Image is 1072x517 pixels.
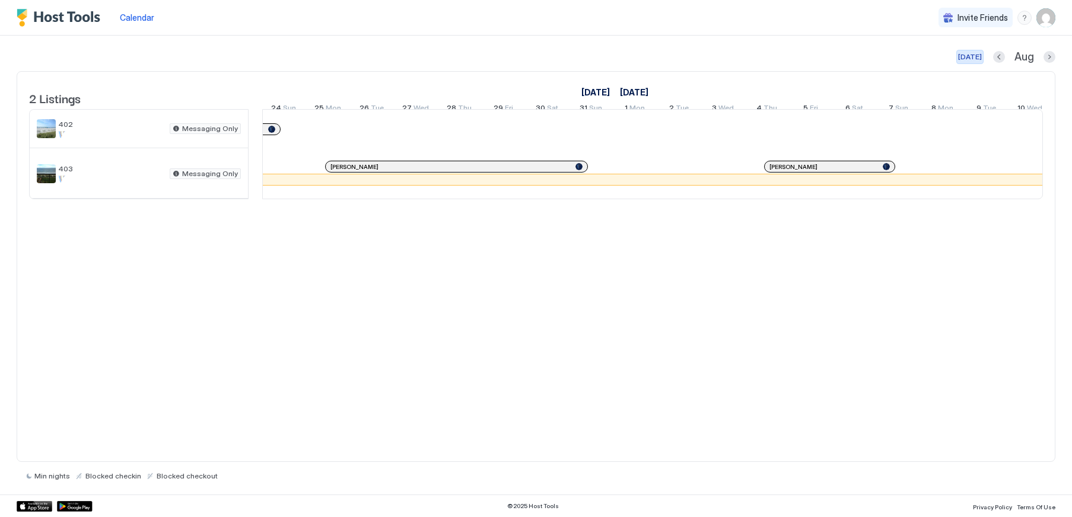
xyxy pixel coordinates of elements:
a: August 4, 2025 [578,84,613,101]
span: 402 [58,120,165,129]
span: 1 [625,103,628,116]
span: 4 [756,103,762,116]
span: 24 [271,103,281,116]
span: 6 [845,103,850,116]
span: 7 [889,103,893,116]
span: [PERSON_NAME] [330,163,378,171]
a: September 5, 2025 [800,101,821,118]
div: listing image [37,119,56,138]
span: [PERSON_NAME] [769,163,817,171]
span: Mon [938,103,953,116]
button: Next month [1044,51,1055,63]
button: [DATE] [956,50,984,64]
span: 2 Listings [29,89,81,107]
span: 8 [931,103,936,116]
span: 9 [976,103,981,116]
span: Tue [676,103,689,116]
div: User profile [1036,8,1055,27]
a: August 29, 2025 [491,101,516,118]
span: 2 [669,103,674,116]
a: September 8, 2025 [928,101,956,118]
span: Privacy Policy [973,503,1012,510]
span: © 2025 Host Tools [507,502,559,510]
span: Blocked checkin [85,471,141,480]
span: Calendar [120,12,154,23]
a: August 28, 2025 [444,101,475,118]
a: September 6, 2025 [842,101,866,118]
span: 5 [803,103,808,116]
span: 28 [447,103,456,116]
span: Wed [413,103,429,116]
span: Sun [589,103,602,116]
span: Aug [1014,50,1034,64]
a: September 7, 2025 [886,101,911,118]
a: September 1, 2025 [617,84,651,101]
span: 25 [314,103,324,116]
span: 29 [494,103,503,116]
span: Sat [852,103,863,116]
span: Mon [326,103,341,116]
button: Previous month [993,51,1005,63]
a: App Store [17,501,52,512]
div: listing image [37,164,56,183]
a: September 10, 2025 [1014,101,1045,118]
span: Tue [371,103,384,116]
span: 31 [580,103,587,116]
a: September 4, 2025 [753,101,780,118]
a: September 2, 2025 [666,101,692,118]
span: Sat [547,103,558,116]
div: menu [1017,11,1032,25]
span: 10 [1017,103,1025,116]
a: Privacy Policy [973,500,1012,512]
a: August 26, 2025 [357,101,387,118]
span: Min nights [34,471,70,480]
a: August 31, 2025 [577,101,605,118]
span: 3 [712,103,717,116]
span: 403 [58,164,165,173]
span: 30 [536,103,545,116]
span: Sun [283,103,296,116]
a: Calendar [120,11,154,24]
span: 27 [402,103,412,116]
span: Fri [810,103,818,116]
span: Thu [458,103,472,116]
span: Mon [629,103,645,116]
span: Wed [718,103,734,116]
a: August 27, 2025 [399,101,432,118]
a: August 30, 2025 [533,101,561,118]
span: Wed [1027,103,1042,116]
span: Thu [764,103,777,116]
a: August 24, 2025 [268,101,299,118]
span: Sun [895,103,908,116]
a: September 9, 2025 [974,101,999,118]
span: 26 [360,103,369,116]
span: Terms Of Use [1017,503,1055,510]
span: Invite Friends [958,12,1008,23]
a: Terms Of Use [1017,500,1055,512]
a: September 1, 2025 [622,101,648,118]
a: September 3, 2025 [709,101,737,118]
div: [DATE] [958,52,982,62]
a: Host Tools Logo [17,9,106,27]
span: Tue [983,103,996,116]
a: Google Play Store [57,501,93,512]
a: August 25, 2025 [311,101,344,118]
span: Blocked checkout [157,471,218,480]
span: Fri [505,103,513,116]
